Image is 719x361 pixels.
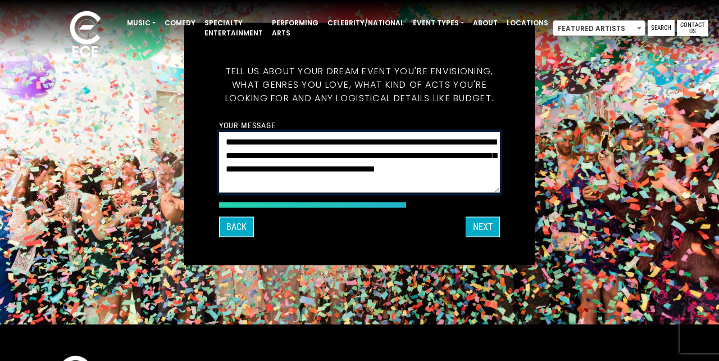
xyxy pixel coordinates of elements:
[466,217,500,237] button: Next
[219,51,500,119] h5: Tell us about your dream event you're envisioning, what genres you love, what kind of acts you're...
[200,13,267,43] a: Specialty Entertainment
[57,8,113,62] img: ece_new_logo_whitev2-1.png
[553,21,645,37] span: Featured Artists
[553,20,645,36] span: Featured Artists
[648,20,675,36] a: Search
[122,13,160,33] a: Music
[468,13,502,33] a: About
[160,13,200,33] a: Comedy
[219,120,276,130] label: Your message
[323,13,408,33] a: Celebrity/National
[219,217,254,237] button: Back
[502,13,553,33] a: Locations
[267,13,323,43] a: Performing Arts
[408,13,468,33] a: Event Types
[677,20,708,36] a: Contact Us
